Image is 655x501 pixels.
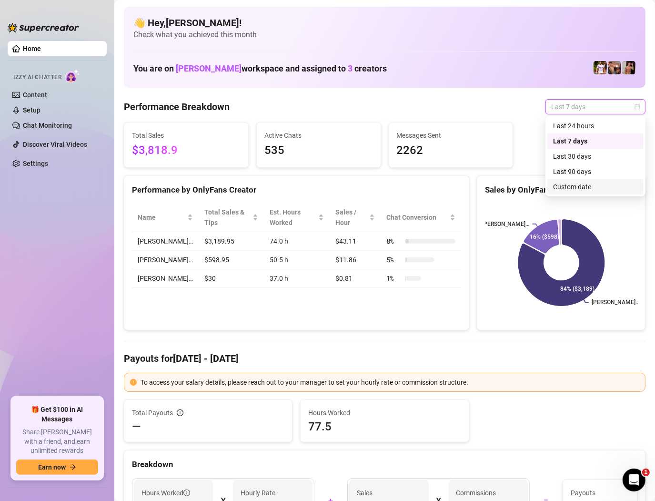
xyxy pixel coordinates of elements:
td: 74.0 h [264,232,330,251]
span: Messages Sent [397,130,505,141]
img: Zach [622,61,635,74]
span: Total Sales [132,130,241,141]
td: $43.11 [330,232,381,251]
h4: 👋 Hey, [PERSON_NAME] ! [133,16,636,30]
span: Chat Conversion [386,212,448,223]
td: 50.5 h [264,251,330,269]
span: calendar [635,104,640,110]
span: Name [138,212,185,223]
button: Earn nowarrow-right [16,460,98,475]
article: Commissions [456,488,496,498]
img: logo-BBDzfeDw.svg [8,23,79,32]
th: Chat Conversion [381,203,461,232]
div: Performance by OnlyFans Creator [132,184,461,196]
td: 37.0 h [264,269,330,288]
td: $11.86 [330,251,381,269]
iframe: Intercom live chat [623,469,645,491]
div: Last 24 hours [553,121,638,131]
text: [PERSON_NAME]… [592,299,639,306]
span: 1 % [386,273,402,284]
th: Name [132,203,199,232]
a: Content [23,91,47,99]
a: Setup [23,106,40,114]
img: Osvaldo [608,61,621,74]
div: Custom date [547,179,644,194]
div: Sales by OnlyFans Creator [485,184,637,196]
span: Total Payouts [132,408,173,418]
span: Sales [357,488,421,498]
div: Breakdown [132,458,637,471]
div: Last 24 hours [547,118,644,133]
span: — [132,419,141,434]
th: Total Sales & Tips [199,203,264,232]
span: Hours Worked [308,408,461,418]
span: Payouts [571,488,629,498]
th: Sales / Hour [330,203,381,232]
td: $0.81 [330,269,381,288]
div: Last 90 days [553,166,638,177]
span: info-circle [183,490,190,496]
span: 3 [348,63,353,73]
div: To access your salary details, please reach out to your manager to set your hourly rate or commis... [141,377,639,388]
span: Last 7 days [551,100,640,114]
span: 8 % [386,236,402,246]
span: 1 [642,469,650,476]
h4: Performance Breakdown [124,100,230,113]
span: 77.5 [308,419,461,434]
article: Hourly Rate [241,488,275,498]
div: Custom date [553,182,638,192]
span: 🎁 Get $100 in AI Messages [16,405,98,424]
span: Share [PERSON_NAME] with a friend, and earn unlimited rewards [16,428,98,456]
text: [PERSON_NAME]… [482,221,529,227]
img: Hector [594,61,607,74]
span: arrow-right [70,464,76,470]
span: 535 [264,142,373,160]
div: Last 30 days [547,149,644,164]
span: Izzy AI Chatter [13,73,61,82]
div: Last 30 days [553,151,638,162]
a: Home [23,45,41,52]
td: $30 [199,269,264,288]
td: $3,189.95 [199,232,264,251]
td: $598.95 [199,251,264,269]
a: Settings [23,160,48,167]
td: [PERSON_NAME]… [132,232,199,251]
a: Discover Viral Videos [23,141,87,148]
h4: Payouts for [DATE] - [DATE] [124,352,645,365]
span: [PERSON_NAME] [176,63,242,73]
h1: You are on workspace and assigned to creators [133,63,387,74]
span: $3,818.9 [132,142,241,160]
div: Est. Hours Worked [270,207,316,228]
span: Active Chats [264,130,373,141]
td: [PERSON_NAME]… [132,269,199,288]
div: Last 7 days [547,133,644,149]
span: 2262 [397,142,505,160]
span: Hours Worked [141,488,190,498]
span: Earn now [38,463,66,471]
span: Sales / Hour [335,207,367,228]
span: exclamation-circle [130,379,137,386]
span: Total Sales & Tips [204,207,251,228]
a: Chat Monitoring [23,122,72,129]
span: info-circle [177,409,183,416]
div: Last 7 days [553,136,638,146]
td: [PERSON_NAME]… [132,251,199,269]
div: Last 90 days [547,164,644,179]
span: 5 % [386,255,402,265]
img: AI Chatter [65,69,80,83]
span: Check what you achieved this month [133,30,636,40]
